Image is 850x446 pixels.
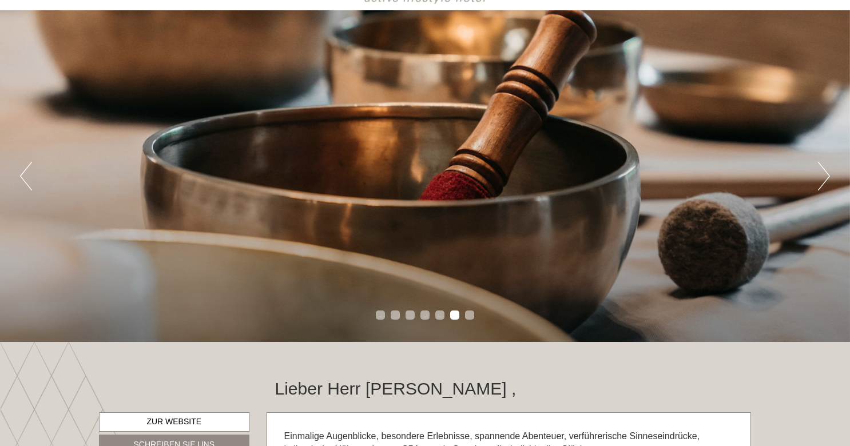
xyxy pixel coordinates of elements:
button: Next [818,162,830,190]
button: Previous [20,162,32,190]
a: Zur Website [99,412,249,432]
h1: Lieber Herr [PERSON_NAME] , [275,379,517,398]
